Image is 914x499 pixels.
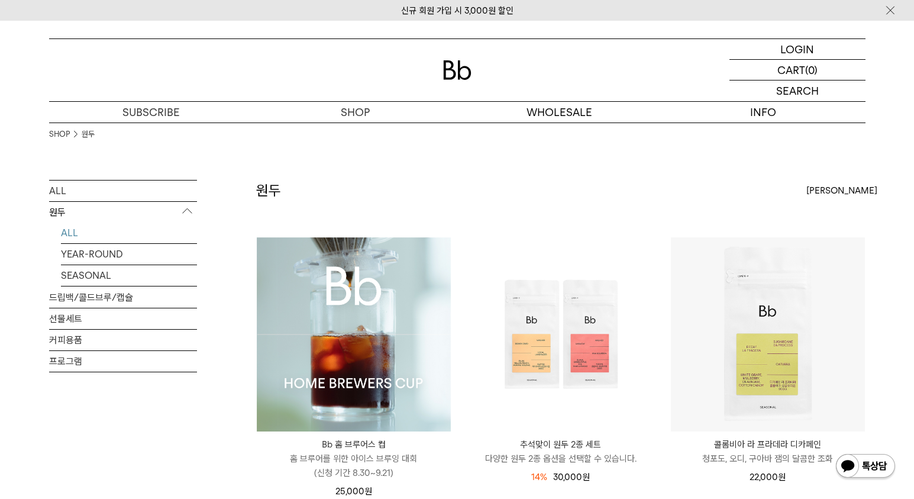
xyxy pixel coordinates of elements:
p: CART [777,60,805,80]
a: 프로그램 [49,351,197,372]
a: YEAR-ROUND [61,244,197,265]
a: 신규 회원 가입 시 3,000원 할인 [401,5,513,16]
a: 원두 [82,128,95,140]
p: 콜롬비아 라 프라데라 디카페인 [671,437,865,452]
p: LOGIN [780,39,814,59]
img: 로고 [443,60,471,80]
img: 카카오톡 채널 1:1 채팅 버튼 [835,453,896,481]
span: 22,000 [750,472,786,482]
p: Bb 홈 브루어스 컵 [257,437,451,452]
a: SUBSCRIBE [49,102,253,123]
span: 원 [364,486,372,497]
span: [PERSON_NAME] [806,183,877,198]
p: WHOLESALE [457,102,661,123]
p: 홈 브루어를 위한 아이스 브루잉 대회 (신청 기간 8.30~9.21) [257,452,451,480]
h2: 원두 [256,181,281,201]
a: SHOP [49,128,70,140]
p: SEARCH [776,81,819,101]
img: 콜롬비아 라 프라데라 디카페인 [671,237,865,432]
a: ALL [49,181,197,201]
a: 콜롬비아 라 프라데라 디카페인 청포도, 오디, 구아바 잼의 달콤한 조화 [671,437,865,466]
a: 선물세트 [49,308,197,329]
p: 원두 [49,202,197,223]
a: Bb 홈 브루어스 컵 홈 브루어를 위한 아이스 브루잉 대회(신청 기간 8.30~9.21) [257,437,451,480]
p: 다양한 원두 2종 옵션을 선택할 수 있습니다. [464,452,658,466]
span: 25,000 [335,486,372,497]
a: SEASONAL [61,265,197,286]
a: ALL [61,223,197,243]
span: 30,000 [553,472,590,482]
a: 드립백/콜드브루/캡슐 [49,287,197,308]
img: Bb 홈 브루어스 컵 [257,237,451,432]
a: LOGIN [729,39,865,60]
p: (0) [805,60,818,80]
p: 청포도, 오디, 구아바 잼의 달콤한 조화 [671,452,865,466]
p: INFO [661,102,865,123]
span: 원 [778,472,786,482]
p: 추석맞이 원두 2종 세트 [464,437,658,452]
a: CART (0) [729,60,865,81]
a: 추석맞이 원두 2종 세트 다양한 원두 2종 옵션을 선택할 수 있습니다. [464,437,658,466]
div: 14% [531,470,547,484]
a: 커피용품 [49,330,197,350]
span: 원 [582,472,590,482]
img: 추석맞이 원두 2종 세트 [464,237,658,432]
a: SHOP [253,102,457,123]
